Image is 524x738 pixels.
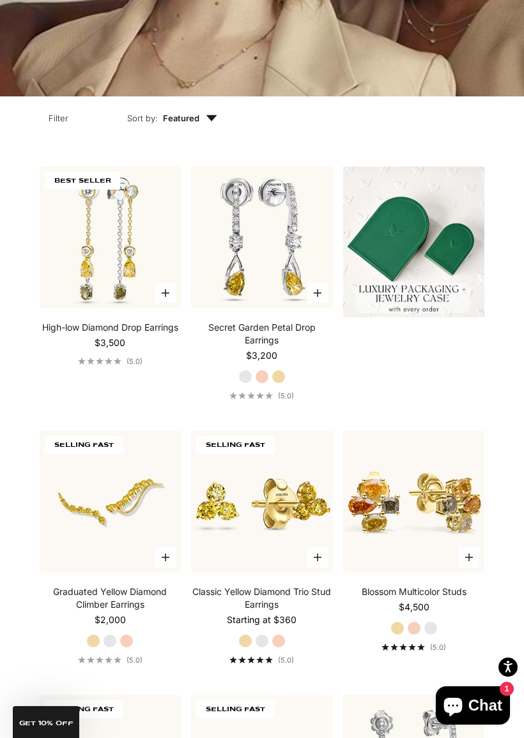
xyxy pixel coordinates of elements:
[95,336,125,349] sale-price: $3,500
[229,656,273,663] div: 5.0 out of 5.0 stars
[278,656,294,665] span: (5.0)
[399,601,429,614] sale-price: $4,500
[40,167,181,308] img: High-low Diamond Drop Earrings
[278,391,294,400] span: (5.0)
[78,656,121,663] div: 5.0 out of 5.0 stars
[19,720,73,727] span: GET 10% Off
[163,112,217,124] span: Featured
[229,656,294,665] a: 5.0 out of 5.0 stars(5.0)
[78,357,143,366] a: 5.0 out of 5.0 stars(5.0)
[191,585,333,611] a: Classic Yellow Diamond Trio Stud Earrings
[227,614,297,626] sale-price: Starting at $360
[430,643,446,652] span: (5.0)
[45,436,123,454] span: SELLING FAST
[127,112,158,124] span: Sort by:
[40,431,181,573] img: #YellowGold
[191,167,333,308] a: #YellowGold #RoseGold #WhiteGold
[98,96,247,136] button: Sort by: Featured
[78,656,143,665] a: 5.0 out of 5.0 stars(5.0)
[95,614,126,626] sale-price: $2,000
[229,391,294,400] a: 5.0 out of 5.0 stars(5.0)
[196,436,275,454] span: SELLING FAST
[432,686,514,728] inbox-online-store-chat: Shopify online store chat
[191,167,333,308] img: #WhiteGold
[13,706,79,738] div: GET 10% Off
[45,700,123,718] span: SELLING FAST
[191,431,333,573] img: #YellowGold
[78,358,121,365] div: 5.0 out of 5.0 stars
[343,431,485,573] img: #YellowGold
[362,585,466,598] a: Blossom Multicolor Studs
[45,172,120,190] span: BEST SELLER
[127,656,143,665] span: (5.0)
[191,321,333,347] a: Secret Garden Petal Drop Earrings
[229,392,273,399] div: 5.0 out of 5.0 stars
[196,700,275,718] span: SELLING FAST
[19,96,98,136] button: Filter
[381,643,446,652] a: 5.0 out of 5.0 stars(5.0)
[246,349,277,362] sale-price: $3,200
[127,357,143,366] span: (5.0)
[381,644,425,651] div: 5.0 out of 5.0 stars
[42,321,178,334] a: High-low Diamond Drop Earrings
[40,585,181,611] a: Graduated Yellow Diamond Climber Earrings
